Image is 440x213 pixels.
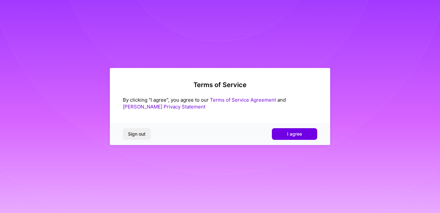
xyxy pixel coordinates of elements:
span: Sign out [128,131,145,137]
a: Terms of Service Agreement [210,97,276,103]
button: I agree [272,128,317,140]
a: [PERSON_NAME] Privacy Statement [123,104,205,110]
h2: Terms of Service [123,81,317,89]
button: Sign out [123,128,151,140]
span: I agree [287,131,302,137]
div: By clicking "I agree", you agree to our and [123,96,317,110]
